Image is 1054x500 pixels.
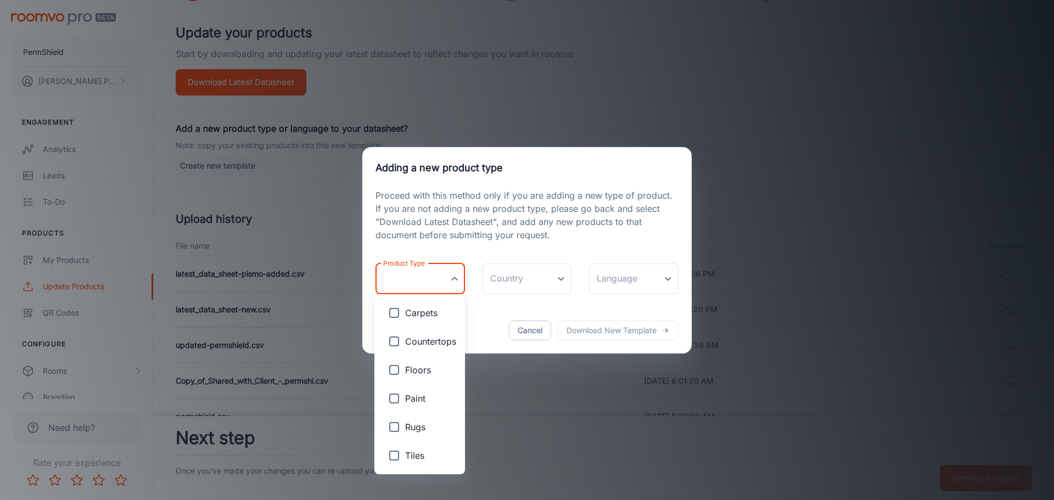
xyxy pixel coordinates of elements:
span: Carpets [405,306,456,319]
span: Tiles [405,449,456,462]
span: Rugs [405,420,456,434]
span: Paint [405,392,456,405]
span: Floors [405,363,456,377]
span: Countertops [405,335,456,348]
